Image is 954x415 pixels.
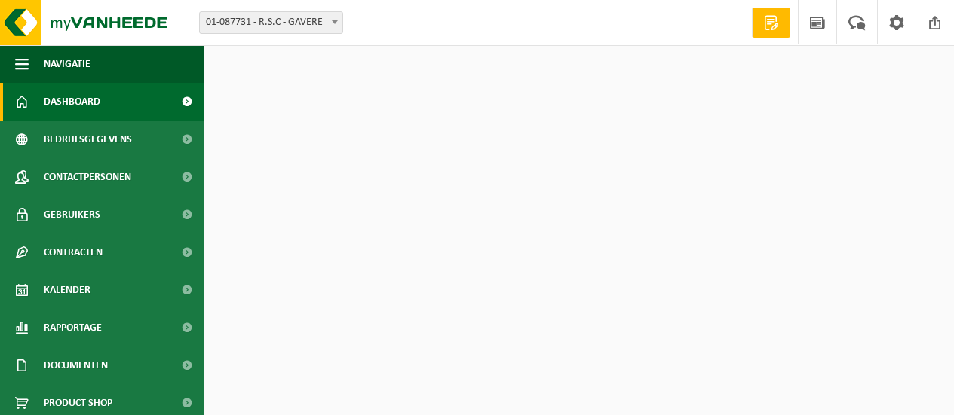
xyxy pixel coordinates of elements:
span: 01-087731 - R.S.C - GAVERE [199,11,343,34]
span: Bedrijfsgegevens [44,121,132,158]
span: 01-087731 - R.S.C - GAVERE [200,12,342,33]
span: Dashboard [44,83,100,121]
span: Gebruikers [44,196,100,233]
span: Rapportage [44,309,102,346]
span: Documenten [44,346,108,384]
span: Contracten [44,233,103,271]
span: Navigatie [44,45,90,83]
span: Contactpersonen [44,158,131,196]
span: Kalender [44,271,90,309]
